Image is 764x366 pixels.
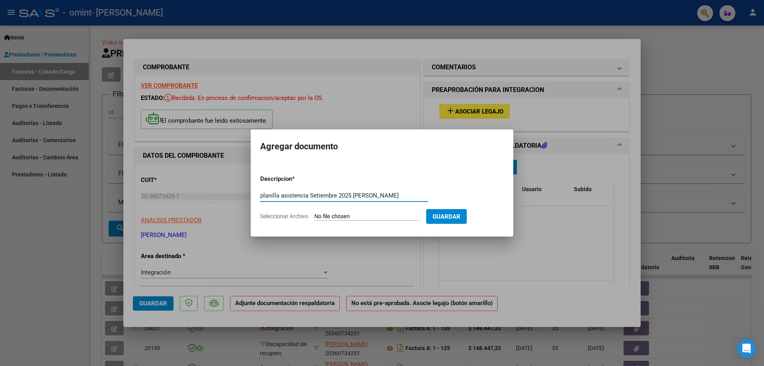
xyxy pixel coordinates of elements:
[260,213,308,219] span: Seleccionar Archivo
[260,174,333,184] p: Descripcion
[433,213,460,220] span: Guardar
[737,339,756,358] div: Open Intercom Messenger
[260,139,504,154] h2: Agregar documento
[426,209,467,224] button: Guardar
